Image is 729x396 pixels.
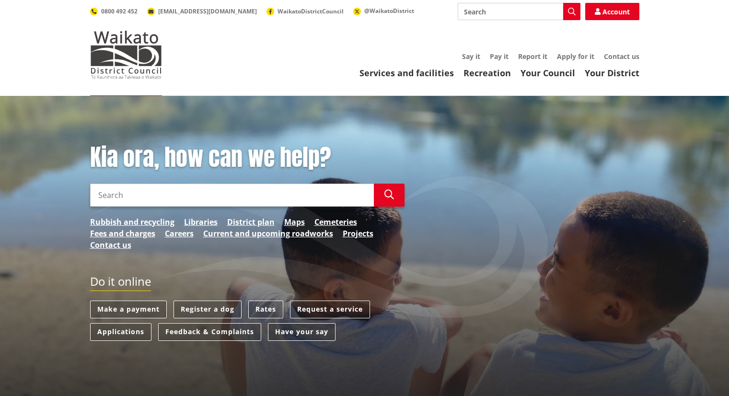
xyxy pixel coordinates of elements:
a: Applications [90,323,151,341]
a: Rates [248,301,283,318]
a: Cemeteries [314,216,357,228]
a: Request a service [290,301,370,318]
a: Fees and charges [90,228,155,239]
a: Account [585,3,639,20]
img: Waikato District Council - Te Kaunihera aa Takiwaa o Waikato [90,31,162,79]
a: [EMAIL_ADDRESS][DOMAIN_NAME] [147,7,257,15]
a: Contact us [90,239,131,251]
a: Make a payment [90,301,167,318]
a: Projects [343,228,373,239]
a: Services and facilities [359,67,454,79]
span: [EMAIL_ADDRESS][DOMAIN_NAME] [158,7,257,15]
a: Report it [518,52,547,61]
a: Rubbish and recycling [90,216,174,228]
a: @WaikatoDistrict [353,7,414,15]
a: Say it [462,52,480,61]
input: Search input [90,184,374,207]
h2: Do it online [90,275,151,291]
a: Recreation [463,67,511,79]
h1: Kia ora, how can we help? [90,144,405,172]
span: 0800 492 452 [101,7,138,15]
a: WaikatoDistrictCouncil [266,7,344,15]
a: District plan [227,216,275,228]
a: Current and upcoming roadworks [203,228,333,239]
input: Search input [458,3,580,20]
a: Pay it [490,52,509,61]
a: Your Council [521,67,575,79]
a: Feedback & Complaints [158,323,261,341]
a: Your District [585,67,639,79]
span: WaikatoDistrictCouncil [278,7,344,15]
a: Maps [284,216,305,228]
a: 0800 492 452 [90,7,138,15]
a: Have your say [268,323,336,341]
a: Libraries [184,216,218,228]
span: @WaikatoDistrict [364,7,414,15]
a: Careers [165,228,194,239]
a: Apply for it [557,52,594,61]
a: Contact us [604,52,639,61]
a: Register a dog [174,301,242,318]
